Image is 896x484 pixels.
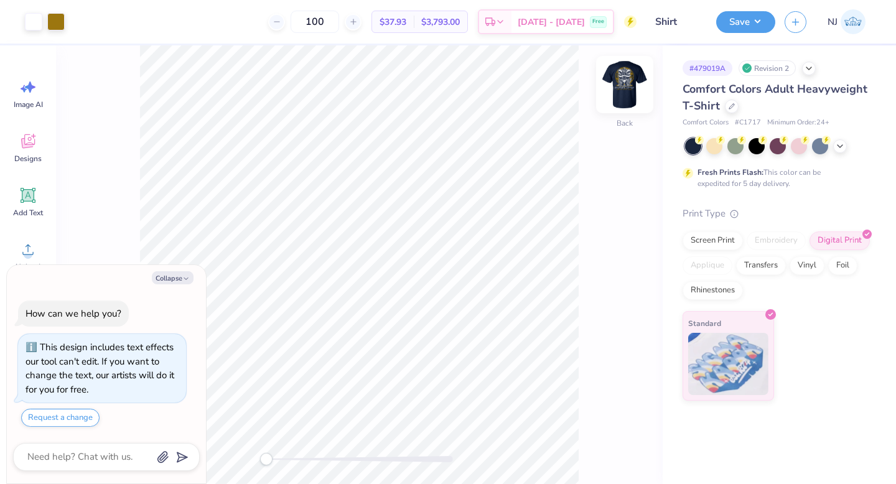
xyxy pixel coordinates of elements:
span: Upload [16,262,40,272]
div: How can we help you? [26,307,121,320]
span: Minimum Order: 24 + [767,118,829,128]
input: Untitled Design [646,9,707,34]
div: # 479019A [683,60,732,76]
input: – – [291,11,339,33]
span: Free [592,17,604,26]
div: Revision 2 [739,60,796,76]
span: Comfort Colors [683,118,729,128]
span: NJ [828,15,838,29]
button: Collapse [152,271,194,284]
span: Image AI [14,100,43,109]
div: Accessibility label [260,453,273,465]
img: Back [600,60,650,109]
div: Vinyl [790,256,824,275]
span: Standard [688,317,721,330]
div: Screen Print [683,231,743,250]
a: NJ [822,9,871,34]
img: Standard [688,333,768,395]
div: Back [617,118,633,129]
strong: Fresh Prints Flash: [698,167,763,177]
div: Foil [828,256,857,275]
div: This design includes text effects our tool can't edit. If you want to change the text, our artist... [26,341,174,396]
div: Transfers [736,256,786,275]
span: Add Text [13,208,43,218]
span: $37.93 [380,16,406,29]
img: Nidhi Jariwala [841,9,866,34]
span: $3,793.00 [421,16,460,29]
span: [DATE] - [DATE] [518,16,585,29]
div: Digital Print [810,231,870,250]
div: Applique [683,256,732,275]
div: Embroidery [747,231,806,250]
button: Save [716,11,775,33]
span: # C1717 [735,118,761,128]
div: This color can be expedited for 5 day delivery. [698,167,851,189]
span: Comfort Colors Adult Heavyweight T-Shirt [683,81,867,113]
div: Rhinestones [683,281,743,300]
div: Print Type [683,207,871,221]
span: Designs [14,154,42,164]
button: Request a change [21,409,100,427]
